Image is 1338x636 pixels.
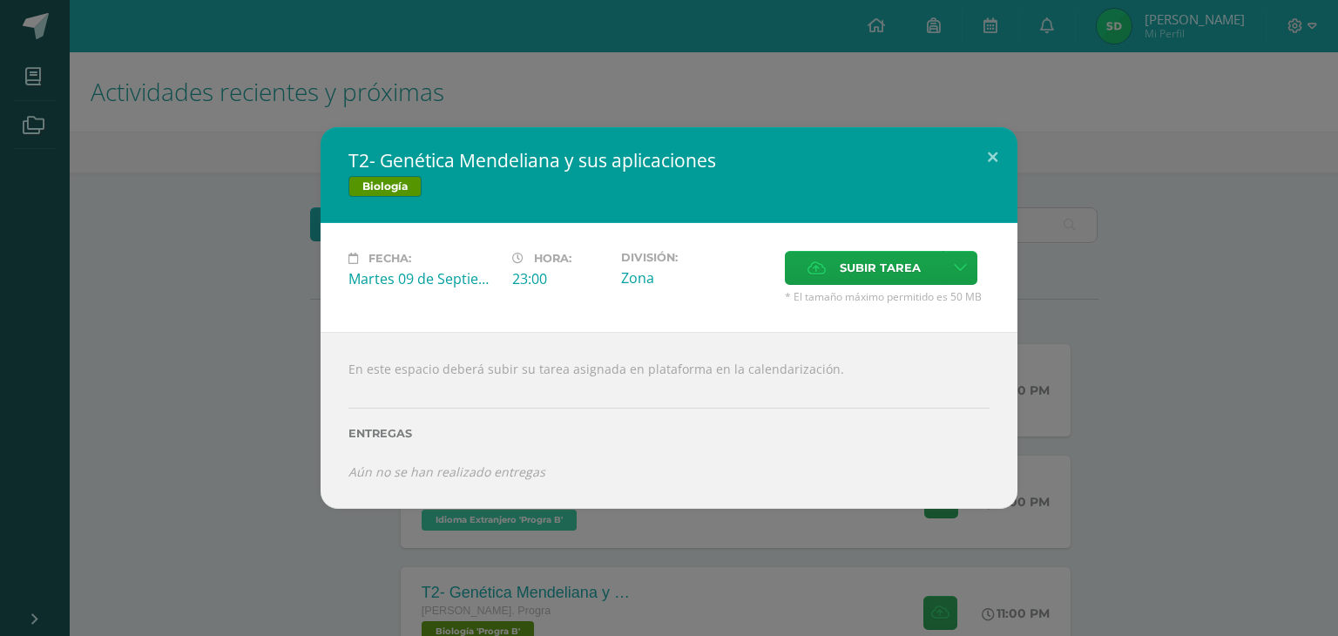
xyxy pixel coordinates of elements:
i: Aún no se han realizado entregas [348,463,545,480]
span: Subir tarea [840,252,921,284]
h2: T2- Genética Mendeliana y sus aplicaciones [348,148,990,173]
div: Zona [621,268,771,288]
span: Biología [348,176,422,197]
span: * El tamaño máximo permitido es 50 MB [785,289,990,304]
div: En este espacio deberá subir su tarea asignada en plataforma en la calendarización. [321,332,1017,508]
label: División: [621,251,771,264]
span: Hora: [534,252,571,265]
div: Martes 09 de Septiembre [348,269,498,288]
label: Entregas [348,427,990,440]
span: Fecha: [368,252,411,265]
button: Close (Esc) [968,127,1017,186]
div: 23:00 [512,269,607,288]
